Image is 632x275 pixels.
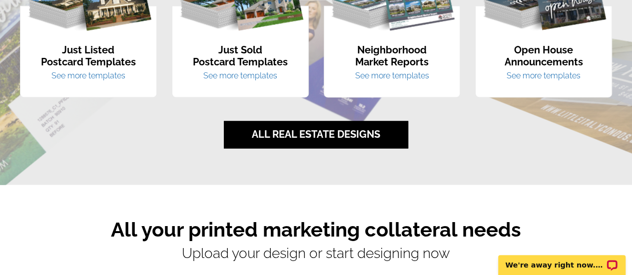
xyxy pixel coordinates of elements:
h5: Open House Announcements [505,44,583,68]
a: ALL REAL ESTATE DESIGNS [224,121,408,148]
a: See more templates [51,71,125,80]
a: See more templates [355,71,429,80]
h1: All your printed marketing collateral needs [20,217,612,241]
h5: Neighborhood Market Reports [355,44,429,68]
a: See more templates [507,71,581,80]
iframe: LiveChat chat widget [492,244,632,275]
h5: Just Listed Postcard Templates [41,44,136,68]
a: See more templates [203,71,277,80]
h5: Just Sold Postcard Templates [193,44,288,68]
p: Upload your design or start designing now [20,245,612,261]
